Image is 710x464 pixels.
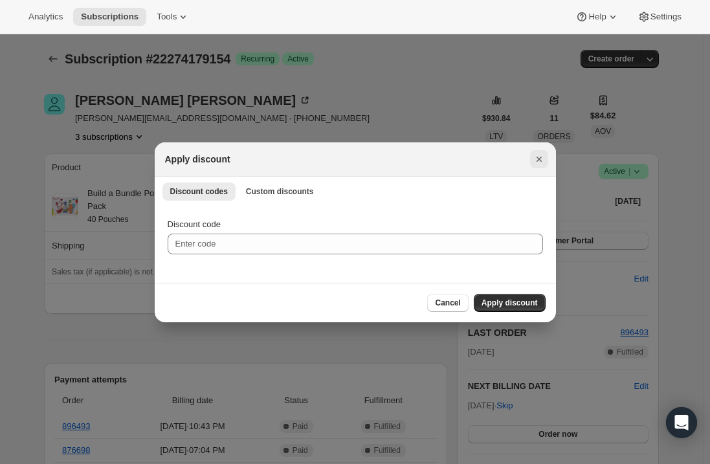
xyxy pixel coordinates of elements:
[73,8,146,26] button: Subscriptions
[81,12,139,22] span: Subscriptions
[21,8,71,26] button: Analytics
[149,8,197,26] button: Tools
[650,12,682,22] span: Settings
[588,12,606,22] span: Help
[168,234,543,254] input: Enter code
[238,182,322,201] button: Custom discounts
[427,294,468,312] button: Cancel
[165,153,230,166] h2: Apply discount
[474,294,546,312] button: Apply discount
[530,150,548,168] button: Close
[568,8,627,26] button: Help
[482,298,538,308] span: Apply discount
[435,298,460,308] span: Cancel
[168,219,221,229] span: Discount code
[666,407,697,438] div: Open Intercom Messenger
[162,182,236,201] button: Discount codes
[157,12,177,22] span: Tools
[170,186,228,197] span: Discount codes
[155,205,556,283] div: Discount codes
[630,8,689,26] button: Settings
[246,186,314,197] span: Custom discounts
[28,12,63,22] span: Analytics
